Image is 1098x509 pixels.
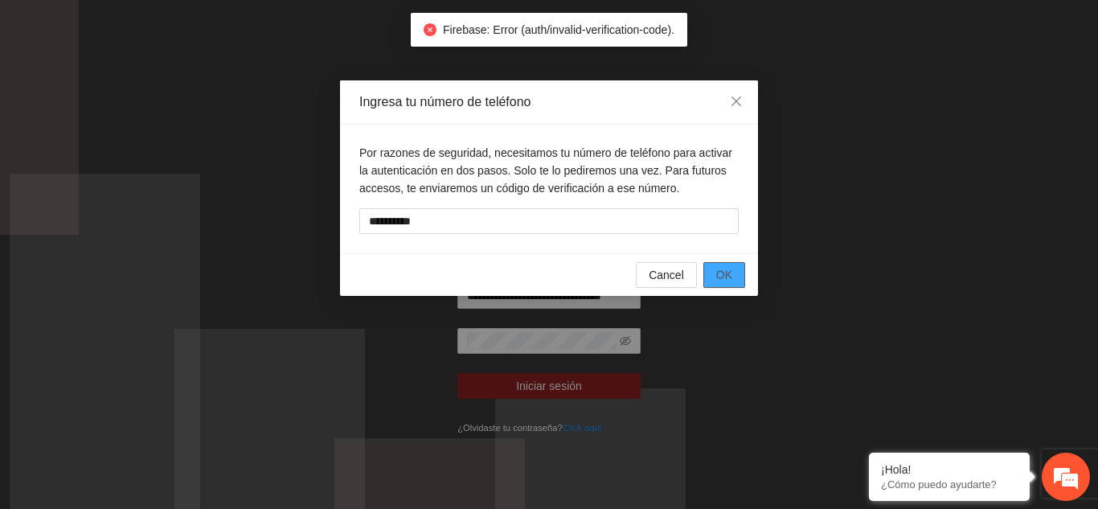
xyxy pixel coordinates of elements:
span: close [730,95,743,108]
p: Por razones de seguridad, necesitamos tu número de teléfono para activar la autenticación en dos ... [359,144,739,197]
button: OK [703,262,745,288]
button: Close [715,80,758,124]
button: Cancel [636,262,697,288]
span: OK [716,266,732,284]
span: Estamos en línea. [93,164,222,326]
div: Minimizar ventana de chat en vivo [264,8,302,47]
span: Cancel [649,266,684,284]
div: ¡Hola! [881,463,1018,476]
p: ¿Cómo puedo ayudarte? [881,478,1018,491]
div: Chatee con nosotros ahora [84,82,270,103]
div: Ingresa tu número de teléfono [359,93,739,111]
textarea: Escriba su mensaje y pulse “Intro” [8,339,306,395]
span: Firebase: Error (auth/invalid-verification-code). [443,23,674,36]
span: close-circle [424,23,436,36]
